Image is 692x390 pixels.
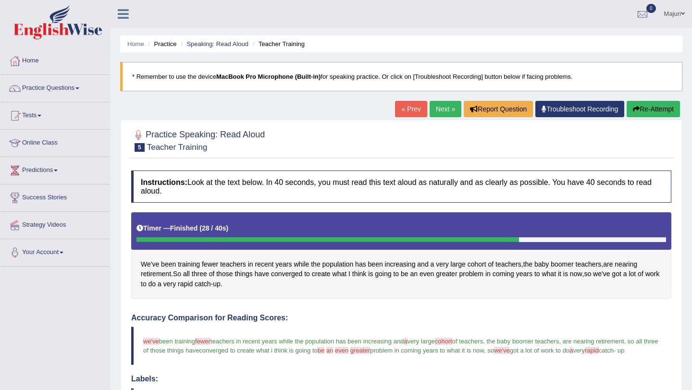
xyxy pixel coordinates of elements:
span: Click to see word definition [420,269,434,279]
li: Practice [146,39,176,49]
button: Re-Attempt [627,101,680,117]
a: Strategy Videos [0,212,110,236]
span: Click to see word definition [401,269,408,279]
span: very large [408,338,435,345]
span: Click to see word definition [638,269,643,279]
span: Click to see word definition [255,259,273,269]
span: Click to see word definition [235,269,252,279]
blockquote: * Remember to use the device for speaking practice. Or click on [Troubleshoot Recording] button b... [120,62,682,91]
span: Click to see word definition [393,269,399,279]
li: Teacher Training [250,39,305,49]
b: Instructions: [141,178,187,186]
span: Click to see word definition [629,269,636,279]
span: Click to see word definition [603,259,613,269]
span: Click to see word definition [141,259,159,269]
h5: Timer — [136,225,228,232]
a: Speaking: Read Aloud [186,40,248,48]
span: Click to see word definition [213,279,221,289]
a: Home [0,48,110,72]
span: we've [494,347,510,354]
span: Click to see word definition [304,269,310,279]
div: , , . , - . [131,212,671,298]
span: 0 [646,4,656,13]
span: Click to see word definition [333,269,347,279]
a: Practice Questions [0,75,110,99]
span: Click to see word definition [385,259,416,269]
span: Click to see word definition [178,259,200,269]
span: Click to see word definition [468,259,486,269]
span: Click to see word definition [551,259,573,269]
h4: Labels: [131,375,671,383]
b: ) [226,224,229,232]
span: the baby boomer teachers [486,338,559,345]
b: MacBook Pro Microphone (Built-in) [216,73,321,80]
a: Your Account [0,239,110,263]
span: are nearing retirement [563,338,624,345]
span: Click to see word definition [451,259,466,269]
a: Next » [430,101,461,117]
span: Click to see word definition [248,259,253,269]
span: Click to see word definition [271,269,302,279]
span: Click to see word definition [584,269,591,279]
span: Click to see word definition [558,269,561,279]
span: Click to see word definition [436,259,448,269]
span: , [559,338,561,345]
span: even [335,347,348,354]
span: Click to see word definition [623,269,627,279]
span: Click to see word definition [294,259,309,269]
span: Click to see word definition [202,259,218,269]
span: Click to see word definition [493,269,514,279]
span: . [624,338,626,345]
span: Click to see word definition [183,269,190,279]
span: Click to see word definition [163,279,176,289]
span: teachers in recent years while the population has been increasing and [210,338,404,345]
span: Click to see word definition [431,259,434,269]
a: Online Class [0,130,110,154]
button: Report Question [464,101,533,117]
span: of teachers [452,338,483,345]
span: Click to see word definition [348,269,350,279]
span: be [318,347,324,354]
span: Click to see word definition [542,269,556,279]
span: Click to see word definition [570,269,582,279]
span: a [569,347,573,354]
span: problem in coming years to what it is now [370,347,484,354]
span: Click to see word definition [220,259,246,269]
span: Click to see word definition [173,269,181,279]
span: Click to see word definition [148,279,156,289]
span: Click to see word definition [368,269,373,279]
span: Click to see word definition [368,259,383,269]
span: fewer [195,338,210,345]
span: Click to see word definition [141,279,147,289]
span: , [483,338,485,345]
span: Click to see word definition [459,269,483,279]
span: up [618,347,624,354]
span: very [573,347,585,354]
span: Click to see word definition [141,269,171,279]
a: Troubleshoot Recording [535,101,624,117]
span: Click to see word definition [312,269,331,279]
a: Home [127,40,144,48]
span: an [326,347,333,354]
span: so [487,347,494,354]
span: Click to see word definition [488,259,494,269]
span: Click to see word definition [209,269,215,279]
span: Click to see word definition [158,279,161,289]
span: Click to see word definition [161,259,176,269]
span: cohort [435,338,452,345]
span: Click to see word definition [612,269,621,279]
span: greater [350,347,370,354]
span: a [404,338,407,345]
span: Click to see word definition [534,259,549,269]
span: Click to see word definition [178,279,193,289]
span: Click to see word definition [192,269,207,279]
span: Click to see word definition [255,269,269,279]
span: Click to see word definition [485,269,491,279]
a: Success Stories [0,184,110,208]
span: Click to see word definition [216,269,233,279]
span: Click to see word definition [436,269,457,279]
a: « Prev [395,101,427,117]
span: Click to see word definition [495,259,521,269]
h4: Look at the text below. In 40 seconds, you must read this text aloud as naturally and as clearly ... [131,171,671,203]
span: been training [159,338,195,345]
